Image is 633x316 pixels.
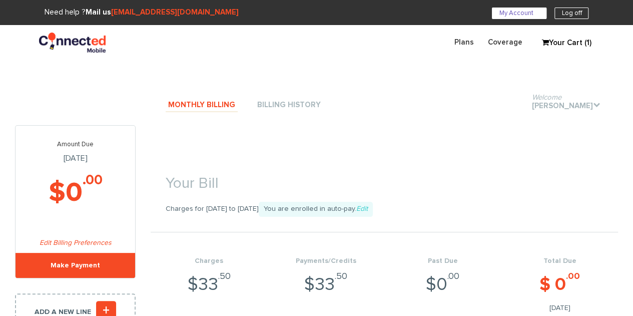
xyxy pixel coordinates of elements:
[356,205,368,212] a: Edit
[151,202,618,217] p: Charges for [DATE] to [DATE]
[166,99,238,112] a: Monthly Billing
[83,173,103,187] sup: .00
[16,141,135,163] h3: [DATE]
[533,9,539,16] i: U
[268,257,385,265] h4: Payments/Credits
[259,202,373,217] span: You are enrolled in auto-pay.
[384,257,501,265] h4: Past Due
[86,9,239,16] strong: Mail us
[45,9,239,16] span: Need help ?
[492,8,546,19] a: My AccountU
[255,99,323,112] a: Billing History
[218,272,231,281] sup: .50
[40,239,112,246] a: Edit Billing Preferences
[335,272,347,281] sup: .50
[16,253,135,278] a: Make Payment
[151,160,618,197] h1: Your Bill
[16,178,135,208] h2: $0
[111,9,239,16] a: [EMAIL_ADDRESS][DOMAIN_NAME]
[554,8,588,19] a: Log off
[16,141,135,149] p: Amount Due
[409,16,633,316] div: チャットウィジェット
[151,257,268,265] h4: Charges
[409,16,633,316] iframe: Chat Widget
